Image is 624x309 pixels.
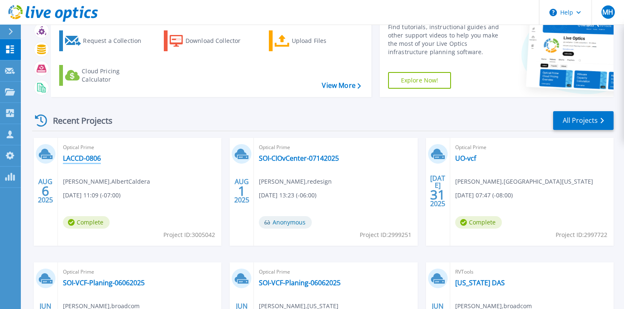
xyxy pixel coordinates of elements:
[602,9,613,15] span: MH
[32,110,124,131] div: Recent Projects
[259,177,332,186] span: [PERSON_NAME] , redesign
[259,143,412,152] span: Optical Prime
[163,230,215,239] span: Project ID: 3005042
[59,65,152,86] a: Cloud Pricing Calculator
[238,187,246,194] span: 1
[63,279,145,287] a: SOI-VCF-Planing-06062025
[63,267,216,277] span: Optical Prime
[269,30,362,51] a: Upload Files
[63,143,216,152] span: Optical Prime
[185,32,252,49] div: Download Collector
[63,154,101,162] a: LACCD-0806
[292,32,358,49] div: Upload Files
[59,30,152,51] a: Request a Collection
[259,154,339,162] a: SOI-CIOvCenter-07142025
[455,279,505,287] a: [US_STATE] DAS
[388,72,451,89] a: Explore Now!
[234,176,250,206] div: AUG 2025
[430,176,446,206] div: [DATE] 2025
[455,143,609,152] span: Optical Prime
[455,216,502,229] span: Complete
[455,267,609,277] span: RVTools
[259,267,412,277] span: Optical Prime
[388,23,505,56] div: Find tutorials, instructional guides and other support videos to help you make the most of your L...
[455,177,593,186] span: [PERSON_NAME] , [GEOGRAPHIC_DATA][US_STATE]
[63,216,110,229] span: Complete
[42,187,49,194] span: 6
[38,176,53,206] div: AUG 2025
[455,154,476,162] a: UO-vcf
[259,279,341,287] a: SOI-VCF-Planing-06062025
[360,230,411,239] span: Project ID: 2999251
[322,82,361,90] a: View More
[430,191,445,198] span: 31
[63,177,150,186] span: [PERSON_NAME] , AlbertCaldera
[259,191,316,200] span: [DATE] 13:23 (-06:00)
[63,191,120,200] span: [DATE] 11:09 (-07:00)
[556,230,607,239] span: Project ID: 2997722
[164,30,257,51] a: Download Collector
[83,32,150,49] div: Request a Collection
[82,67,148,84] div: Cloud Pricing Calculator
[259,216,312,229] span: Anonymous
[455,191,513,200] span: [DATE] 07:47 (-08:00)
[553,111,614,130] a: All Projects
